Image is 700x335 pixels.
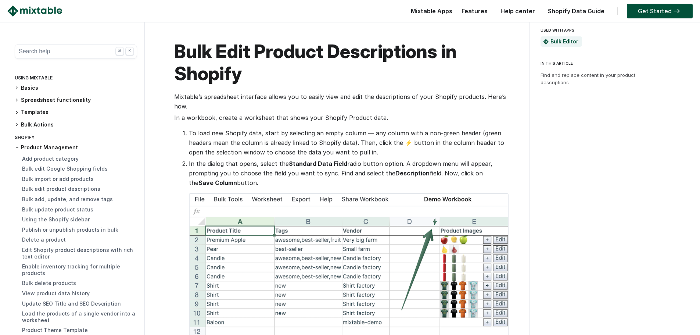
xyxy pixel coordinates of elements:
[22,176,94,182] a: Bulk import or add products
[22,263,120,276] a: Enable inventory tracking for multiple products
[22,165,108,172] a: Bulk edit Google Shopping fields
[15,74,137,84] div: Using Mixtable
[544,7,608,15] a: Shopify Data Guide
[22,156,79,162] a: Add product category
[627,4,693,18] a: Get Started
[541,72,635,85] a: Find and replace content in your product descriptions
[189,128,507,157] p: To load new Shopify data, start by selecting an empty column — any column with a non-green header...
[174,92,507,111] p: Mixtable’s spreadsheet interface allows you to easily view and edit the descriptions of your Shop...
[22,227,118,233] a: Publish or unpublish products in bulk
[672,9,682,13] img: arrow-right.svg
[7,6,62,17] img: Mixtable logo
[15,133,137,144] div: Shopify
[15,84,137,92] h3: Basics
[22,327,88,333] a: Product Theme Template
[15,144,137,151] h3: Product Management
[407,6,452,20] div: Mixtable Apps
[289,160,347,167] strong: Standard Data Field
[22,186,100,192] a: Bulk edit product descriptions
[541,60,693,67] div: IN THIS ARTICLE
[22,206,93,213] a: Bulk update product status
[15,44,137,59] button: Search help ⌘ K
[174,113,507,122] p: In a workbook, create a worksheet that shows your Shopify Product data.
[395,170,430,177] strong: Description
[22,216,90,222] a: Using the Shopify sidebar
[22,300,121,307] a: Update SEO Title and SEO Description
[15,108,137,116] h3: Templates
[497,7,539,15] a: Help center
[15,96,137,104] h3: Spreadsheet functionality
[116,47,124,55] div: ⌘
[198,179,237,186] strong: Save Column
[22,196,113,202] a: Bulk add, update, and remove tags
[541,26,686,35] div: USED WITH APPS
[458,7,491,15] a: Features
[22,236,66,243] a: Delete a product
[22,290,90,296] a: View product data history
[174,40,507,85] h1: Bulk Edit Product Descriptions in Shopify
[126,47,134,55] div: K
[543,39,549,44] img: Mixtable Spreadsheet Bulk Editor App
[189,159,507,188] p: In the dialog that opens, select the radio button option. A dropdown menu will appear, prompting ...
[22,310,135,323] a: Load the products of a single vendor into a worksheet
[22,247,133,260] a: Edit Shopify product descriptions with rich text editor
[22,280,76,286] a: Bulk delete products
[550,38,578,44] a: Bulk Editor
[15,121,137,129] h3: Bulk Actions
